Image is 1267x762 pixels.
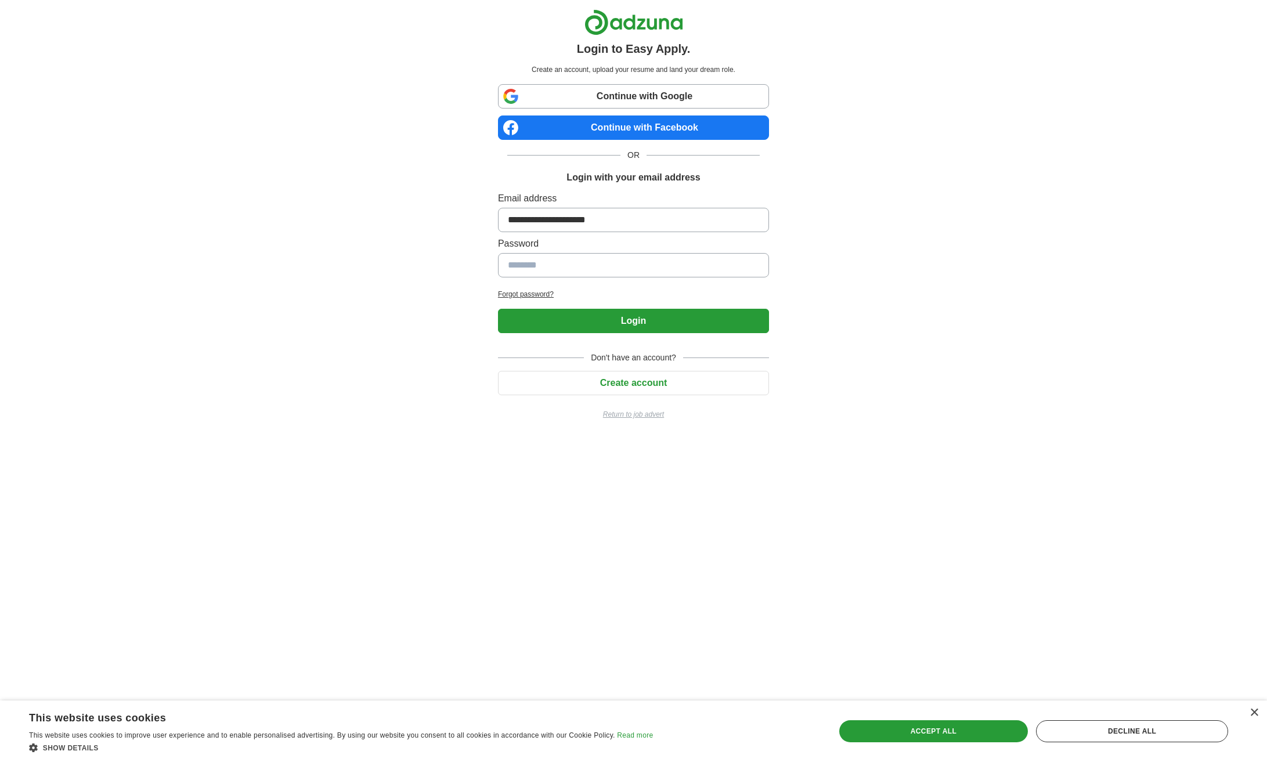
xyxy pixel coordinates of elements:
[577,40,691,57] h1: Login to Easy Apply.
[498,378,769,388] a: Create account
[839,720,1028,742] div: Accept all
[1250,709,1258,717] div: Close
[498,371,769,395] button: Create account
[584,9,683,35] img: Adzuna logo
[29,707,624,725] div: This website uses cookies
[29,731,615,739] span: This website uses cookies to improve user experience and to enable personalised advertising. By u...
[498,309,769,333] button: Login
[500,64,767,75] p: Create an account, upload your resume and land your dream role.
[498,84,769,109] a: Continue with Google
[566,171,700,185] h1: Login with your email address
[498,289,769,299] a: Forgot password?
[498,192,769,205] label: Email address
[584,352,683,364] span: Don't have an account?
[498,409,769,420] a: Return to job advert
[498,115,769,140] a: Continue with Facebook
[43,744,99,752] span: Show details
[620,149,647,161] span: OR
[29,742,653,753] div: Show details
[1036,720,1228,742] div: Decline all
[498,237,769,251] label: Password
[617,731,653,739] a: Read more, opens a new window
